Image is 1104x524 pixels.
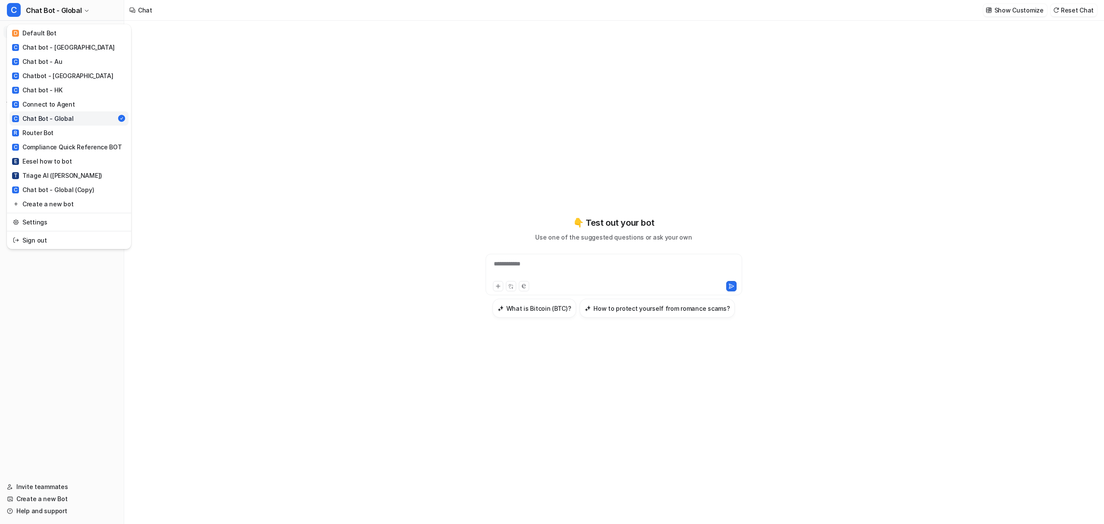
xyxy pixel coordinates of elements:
[12,171,102,180] div: Triage AI ([PERSON_NAME])
[13,218,19,227] img: reset
[12,43,115,52] div: Chat bot - [GEOGRAPHIC_DATA]
[12,158,19,165] span: E
[12,142,122,152] div: Compliance Quick Reference BOT
[12,129,19,136] span: R
[9,215,129,229] a: Settings
[12,186,19,193] span: C
[12,114,73,123] div: Chat Bot - Global
[12,44,19,51] span: C
[13,236,19,245] img: reset
[12,71,113,80] div: Chatbot - [GEOGRAPHIC_DATA]
[26,4,82,16] span: Chat Bot - Global
[9,197,129,211] a: Create a new bot
[12,30,19,37] span: D
[12,57,62,66] div: Chat bot - Au
[12,185,94,194] div: Chat bot - Global (Copy)
[7,3,21,17] span: C
[12,101,19,108] span: C
[7,24,131,249] div: CChat Bot - Global
[12,144,19,151] span: C
[12,157,72,166] div: Eesel how to bot
[12,85,62,95] div: Chat bot - HK
[12,100,75,109] div: Connect to Agent
[12,73,19,79] span: C
[13,199,19,208] img: reset
[12,87,19,94] span: C
[12,172,19,179] span: T
[9,233,129,247] a: Sign out
[12,58,19,65] span: C
[12,115,19,122] span: C
[12,128,53,137] div: Router Bot
[12,28,56,38] div: Default Bot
